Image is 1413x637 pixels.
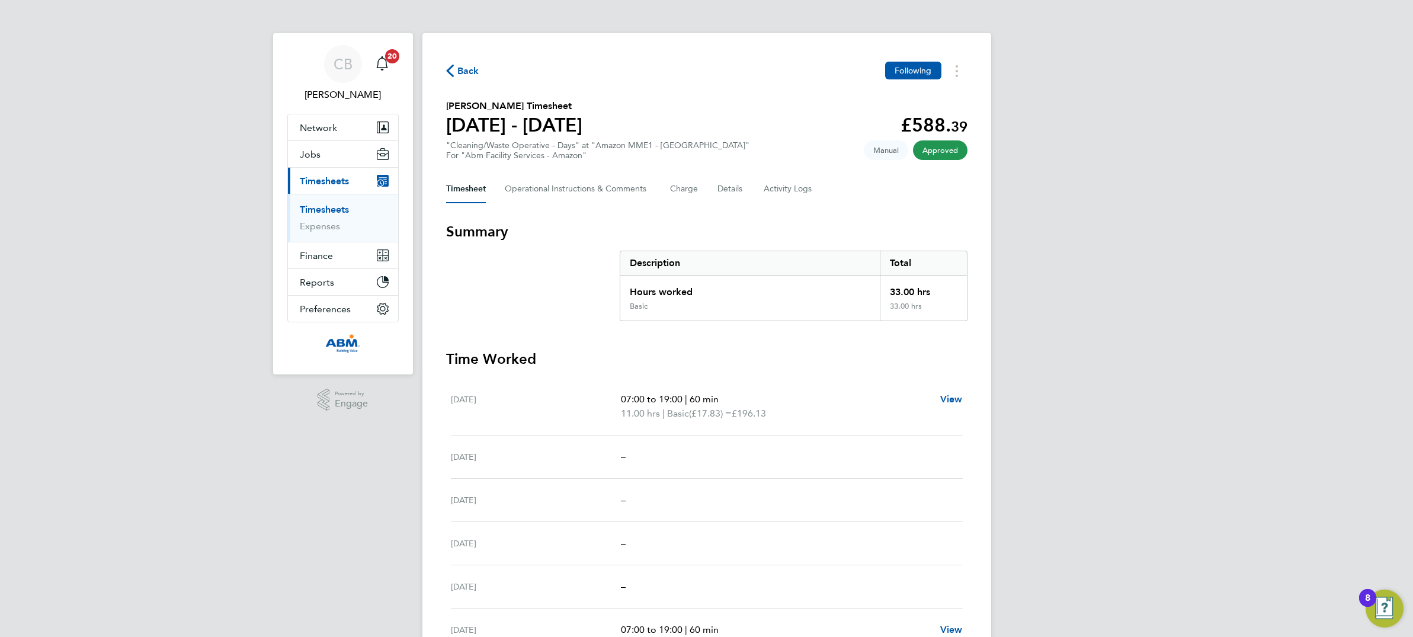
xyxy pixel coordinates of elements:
[717,175,745,203] button: Details
[667,406,689,421] span: Basic
[940,392,963,406] a: View
[446,140,749,161] div: "Cleaning/Waste Operative - Days" at "Amazon MME1 - [GEOGRAPHIC_DATA]"
[885,62,941,79] button: Following
[621,537,626,549] span: –
[288,242,398,268] button: Finance
[325,334,360,353] img: abm1-logo-retina.png
[940,393,963,405] span: View
[334,56,353,72] span: CB
[451,580,621,594] div: [DATE]
[451,450,621,464] div: [DATE]
[690,393,719,405] span: 60 min
[287,88,399,102] span: Craig Bennett
[335,389,368,399] span: Powered by
[620,276,880,302] div: Hours worked
[913,140,967,160] span: This timesheet has been approved.
[621,408,660,419] span: 11.00 hrs
[451,392,621,421] div: [DATE]
[1366,590,1404,628] button: Open Resource Center, 8 new notifications
[662,408,665,419] span: |
[287,45,399,102] a: CB[PERSON_NAME]
[732,408,766,419] span: £196.13
[288,269,398,295] button: Reports
[446,222,967,241] h3: Summary
[370,45,394,83] a: 20
[505,175,651,203] button: Operational Instructions & Comments
[670,175,699,203] button: Charge
[1365,598,1370,613] div: 8
[288,296,398,322] button: Preferences
[901,114,967,136] app-decimal: £588.
[446,63,479,78] button: Back
[620,251,880,275] div: Description
[300,303,351,315] span: Preferences
[385,49,399,63] span: 20
[621,581,626,592] span: –
[451,536,621,550] div: [DATE]
[764,175,813,203] button: Activity Logs
[300,204,349,215] a: Timesheets
[446,113,582,137] h1: [DATE] - [DATE]
[446,99,582,113] h2: [PERSON_NAME] Timesheet
[300,277,334,288] span: Reports
[685,393,687,405] span: |
[951,118,967,135] span: 39
[630,302,648,311] div: Basic
[621,494,626,505] span: –
[288,194,398,242] div: Timesheets
[457,64,479,78] span: Back
[946,62,967,80] button: Timesheets Menu
[864,140,908,160] span: This timesheet was manually created.
[451,493,621,507] div: [DATE]
[300,175,349,187] span: Timesheets
[880,251,966,275] div: Total
[300,250,333,261] span: Finance
[273,33,413,374] nav: Main navigation
[446,175,486,203] button: Timesheet
[895,65,931,76] span: Following
[940,623,963,637] a: View
[689,408,732,419] span: (£17.83) =
[288,141,398,167] button: Jobs
[621,451,626,462] span: –
[300,149,321,160] span: Jobs
[446,350,967,369] h3: Time Worked
[880,276,966,302] div: 33.00 hrs
[318,389,368,411] a: Powered byEngage
[300,122,337,133] span: Network
[690,624,719,635] span: 60 min
[620,251,967,321] div: Summary
[335,399,368,409] span: Engage
[685,624,687,635] span: |
[446,151,749,161] div: For "Abm Facility Services - Amazon"
[288,168,398,194] button: Timesheets
[621,624,683,635] span: 07:00 to 19:00
[288,114,398,140] button: Network
[621,393,683,405] span: 07:00 to 19:00
[880,302,966,321] div: 33.00 hrs
[940,624,963,635] span: View
[287,334,399,353] a: Go to home page
[300,220,340,232] a: Expenses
